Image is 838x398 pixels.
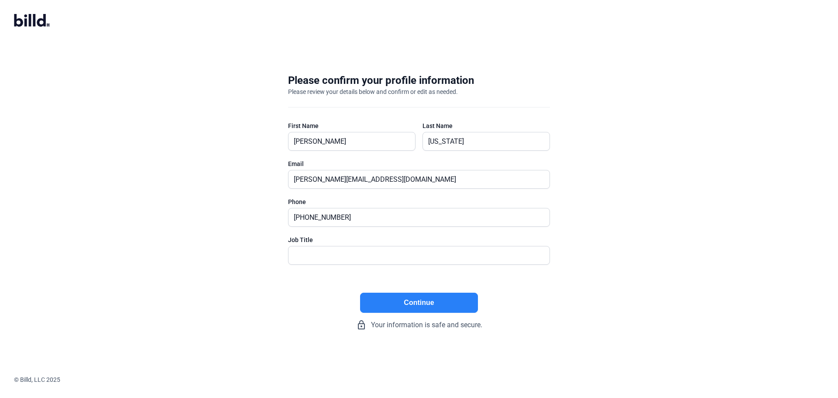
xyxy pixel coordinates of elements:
[288,208,540,226] input: (XXX) XXX-XXXX
[288,320,550,330] div: Your information is safe and secure.
[288,87,458,96] div: Please review your details below and confirm or edit as needed.
[288,121,416,130] div: First Name
[360,293,478,313] button: Continue
[288,235,550,244] div: Job Title
[14,375,838,384] div: © Billd, LLC 2025
[288,159,550,168] div: Email
[356,320,367,330] mat-icon: lock_outline
[422,121,550,130] div: Last Name
[288,197,550,206] div: Phone
[288,73,474,87] div: Please confirm your profile information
